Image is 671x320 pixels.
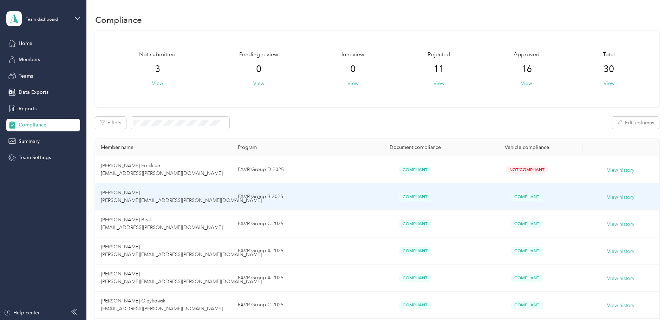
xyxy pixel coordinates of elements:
h1: Compliance [95,16,142,24]
span: [PERSON_NAME] [PERSON_NAME][EMAIL_ADDRESS][PERSON_NAME][DOMAIN_NAME] [101,244,262,257]
span: Compliant [399,193,431,201]
td: FAVR Group A 2025 [232,237,359,265]
span: Compliant [399,274,431,282]
button: View [152,80,163,87]
span: 0 [256,64,261,75]
div: Vehicle compliance [477,144,577,150]
span: Compliant [399,166,431,174]
span: [PERSON_NAME] [PERSON_NAME][EMAIL_ADDRESS][PERSON_NAME][DOMAIN_NAME] [101,271,262,285]
span: Compliant [511,301,543,309]
span: Compliant [511,220,543,228]
button: View [521,80,532,87]
button: Help center [4,309,40,316]
button: View history [607,166,634,174]
span: [PERSON_NAME] [PERSON_NAME][EMAIL_ADDRESS][PERSON_NAME][DOMAIN_NAME] [101,190,262,203]
span: Approved [514,51,540,59]
span: 3 [155,64,160,75]
span: Compliance [19,121,46,129]
button: Filters [95,117,126,129]
td: FAVR Group B 2025 [232,183,359,210]
span: Compliant [511,247,543,255]
td: FAVR Group C 2025 [232,292,359,319]
span: Reports [19,105,37,112]
button: View [434,80,444,87]
button: View history [607,248,634,255]
span: Rejected [428,51,450,59]
span: 16 [521,64,532,75]
button: View [604,80,614,87]
th: Member name [95,139,232,156]
button: Edit columns [612,117,659,129]
span: Team Settings [19,154,51,161]
button: View [253,80,264,87]
span: [PERSON_NAME] Beal [EMAIL_ADDRESS][PERSON_NAME][DOMAIN_NAME] [101,217,223,230]
span: Data Exports [19,89,48,96]
div: Document compliance [365,144,465,150]
span: Not submitted [139,51,176,59]
span: In review [341,51,364,59]
button: View history [607,275,634,282]
button: View history [607,302,634,309]
button: View history [607,194,634,201]
div: Team dashboard [26,18,58,22]
button: View history [607,221,634,228]
span: Members [19,56,40,63]
span: Summary [19,138,40,145]
span: Compliant [399,247,431,255]
span: Total [603,51,615,59]
span: 0 [350,64,356,75]
iframe: Everlance-gr Chat Button Frame [632,281,671,320]
span: [PERSON_NAME] Errickson [EMAIL_ADDRESS][PERSON_NAME][DOMAIN_NAME] [101,163,223,176]
td: FAVR Group C 2025 [232,210,359,237]
span: [PERSON_NAME] Oleykowski [EMAIL_ADDRESS][PERSON_NAME][DOMAIN_NAME] [101,298,223,312]
span: Compliant [511,274,543,282]
span: Compliant [399,220,431,228]
span: Compliant [511,193,543,201]
td: FAVR Group A 2025 [232,265,359,292]
span: Teams [19,72,33,80]
span: Compliant [399,301,431,309]
td: FAVR Group D 2025 [232,156,359,183]
button: View [347,80,358,87]
span: 11 [434,64,444,75]
th: Program [232,139,359,156]
span: Not Compliant [506,166,548,174]
span: 30 [604,64,614,75]
span: Pending review [239,51,278,59]
span: Home [19,40,32,47]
